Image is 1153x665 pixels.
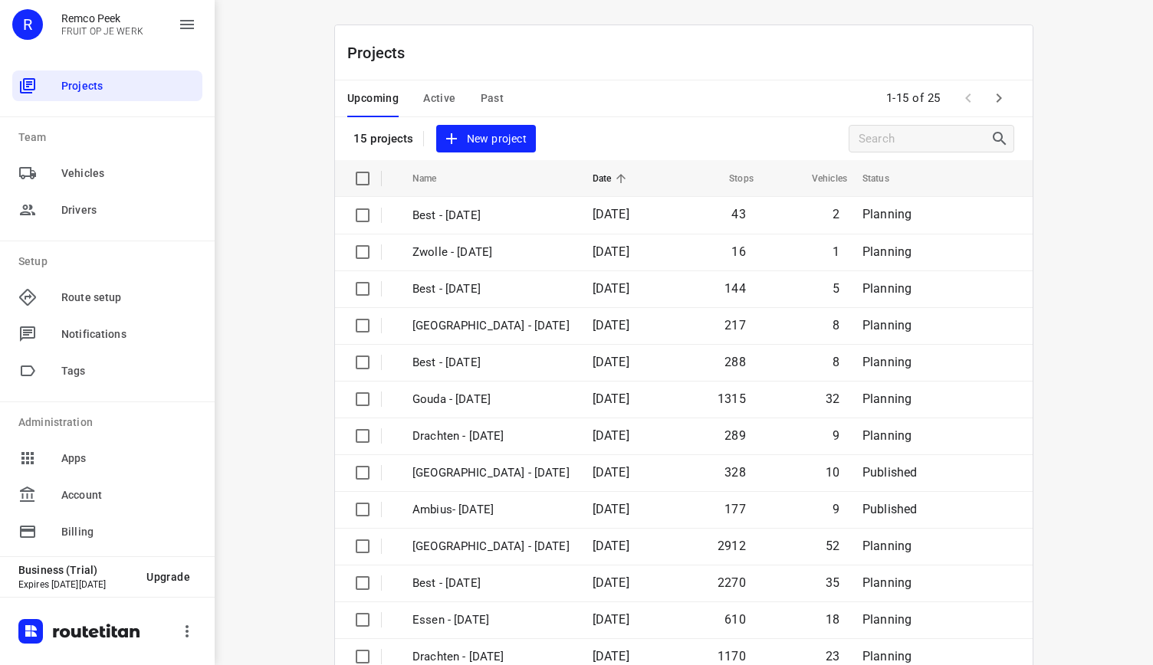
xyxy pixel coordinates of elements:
p: Antwerpen - Monday [412,464,570,482]
span: [DATE] [593,207,629,221]
span: 289 [724,428,746,443]
span: 144 [724,281,746,296]
div: Vehicles [12,158,202,188]
span: Tags [61,363,196,379]
span: 23 [826,649,839,663]
span: Previous Page [953,83,984,113]
span: Drivers [61,202,196,218]
span: 9 [833,428,839,443]
span: 610 [724,612,746,627]
div: Tags [12,355,202,386]
span: [DATE] [593,281,629,296]
span: [DATE] [593,428,629,443]
span: [DATE] [593,539,629,553]
p: Setup [18,254,202,270]
div: Apps [12,443,202,473]
span: 18 [826,612,839,627]
span: Planning [862,244,912,259]
span: Date [593,169,632,188]
span: Next Page [984,83,1014,113]
span: Planning [862,391,912,406]
span: 1170 [718,649,746,663]
span: Notifications [61,326,196,342]
span: [DATE] [593,502,629,516]
span: Planning [862,355,912,369]
span: 10 [826,465,839,480]
span: 1315 [718,391,746,406]
div: Projects [12,70,202,101]
p: FRUIT OP JE WERK [61,26,143,37]
p: Ambius- Monday [412,501,570,519]
span: 2 [833,207,839,221]
p: Best - [DATE] [412,280,570,298]
span: 217 [724,318,746,332]
p: Zwolle - [DATE] [412,244,570,261]
span: 52 [826,539,839,553]
span: Planning [862,281,912,296]
span: 16 [731,244,745,259]
span: [DATE] [593,391,629,406]
p: Projects [347,41,418,64]
p: Essen - Monday [412,611,570,629]
p: Expires [DATE][DATE] [18,579,134,590]
span: Published [862,502,918,516]
span: Planning [862,207,912,221]
span: 1-15 of 25 [880,82,947,115]
span: [DATE] [593,649,629,663]
span: Vehicles [61,165,196,182]
span: Upgrade [146,571,190,583]
p: Best - Friday [412,207,570,224]
span: Upcoming [347,89,399,108]
span: Billing [61,524,196,540]
span: 9 [833,502,839,516]
span: Planning [862,575,912,590]
span: Planning [862,539,912,553]
p: Best - Tuesday [412,354,570,372]
span: 35 [826,575,839,590]
span: Status [862,169,909,188]
span: Apps [61,450,196,467]
span: Planning [862,649,912,663]
span: [DATE] [593,244,629,259]
span: 288 [724,355,746,369]
div: Route setup [12,282,202,313]
span: Vehicles [792,169,847,188]
span: 5 [833,281,839,296]
span: 8 [833,355,839,369]
span: New project [445,129,527,149]
div: Drivers [12,195,202,225]
span: Published [862,465,918,480]
span: 2912 [718,539,746,553]
div: Notifications [12,319,202,349]
span: Planning [862,612,912,627]
span: Active [423,89,455,108]
p: Zwolle - Monday [412,538,570,555]
span: [DATE] [593,318,629,332]
div: Search [990,129,1013,148]
span: 43 [731,207,745,221]
p: Team [18,129,202,146]
span: Planning [862,428,912,443]
p: Best - Monday [412,575,570,592]
span: 8 [833,318,839,332]
p: Zwolle - Thursday [412,317,570,335]
p: Administration [18,414,202,431]
span: 1 [833,244,839,259]
span: Projects [61,78,196,94]
span: Stops [709,169,754,188]
p: Remco Peek [61,12,143,25]
p: 15 projects [353,132,414,146]
span: Account [61,487,196,503]
span: Planning [862,318,912,332]
button: New project [436,125,536,153]
span: Route setup [61,290,196,306]
span: [DATE] [593,465,629,480]
span: Name [412,169,457,188]
span: 177 [724,502,746,516]
span: [DATE] [593,575,629,590]
div: Billing [12,516,202,547]
span: Past [481,89,504,108]
span: 32 [826,391,839,406]
button: Upgrade [134,563,202,591]
span: [DATE] [593,355,629,369]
